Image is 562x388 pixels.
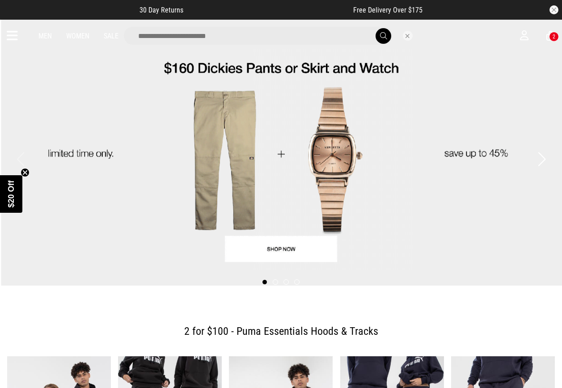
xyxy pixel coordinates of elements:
[536,149,548,169] button: Next slide
[139,6,183,14] span: 30 Day Returns
[38,32,52,40] a: Men
[201,5,335,14] iframe: Customer reviews powered by Trustpilot
[14,149,26,169] button: Previous slide
[104,32,118,40] a: Sale
[21,168,30,177] button: Close teaser
[14,322,548,340] h2: 2 for $100 - Puma Essentials Hoods & Tracks
[66,32,89,40] a: Women
[7,180,16,207] span: $20 Off
[353,6,423,14] span: Free Delivery Over $175
[546,31,555,41] a: 2
[553,34,555,40] div: 2
[403,31,413,41] button: Close search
